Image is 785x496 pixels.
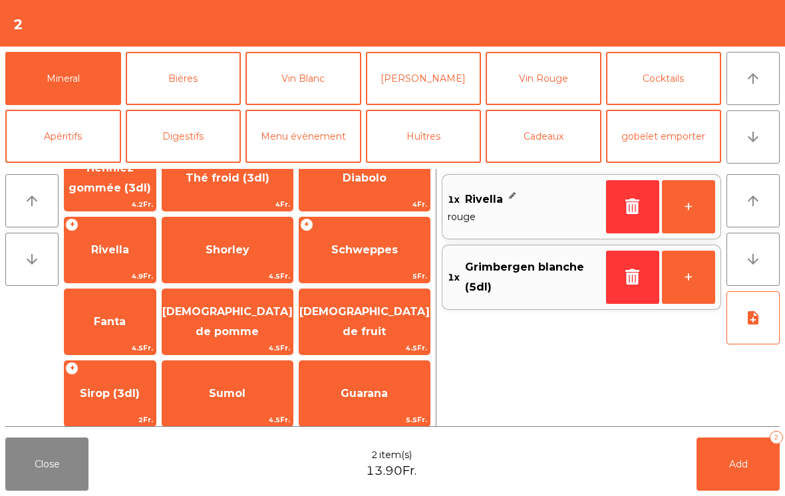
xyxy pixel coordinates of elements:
[366,52,482,105] button: [PERSON_NAME]
[726,291,780,344] button: note_add
[371,448,378,462] span: 2
[162,342,293,354] span: 4.5Fr.
[729,458,748,470] span: Add
[300,218,313,231] span: +
[697,437,780,491] button: Add2
[13,15,23,35] h4: 2
[745,129,761,145] i: arrow_downward
[245,52,361,105] button: Vin Blanc
[245,110,361,163] button: Menu évènement
[606,52,722,105] button: Cocktails
[5,233,59,286] button: arrow_downward
[726,233,780,286] button: arrow_downward
[162,305,293,338] span: [DEMOGRAPHIC_DATA] de pomme
[726,52,780,105] button: arrow_upward
[80,387,140,400] span: Sirop (3dl)
[5,174,59,227] button: arrow_upward
[465,189,503,209] span: Rivella
[206,243,249,256] span: Shorley
[65,414,156,426] span: 2Fr.
[486,110,601,163] button: Cadeaux
[65,270,156,283] span: 4.9Fr.
[745,70,761,86] i: arrow_upward
[299,270,430,283] span: 5Fr.
[186,172,269,184] span: Thé froid (3dl)
[299,198,430,211] span: 4Fr.
[24,251,40,267] i: arrow_downward
[379,448,412,462] span: item(s)
[770,431,783,444] div: 2
[162,270,293,283] span: 4.5Fr.
[5,110,121,163] button: Apéritifs
[65,198,156,211] span: 4.2Fr.
[366,110,482,163] button: Huîtres
[209,387,245,400] span: Sumol
[341,387,388,400] span: Guarana
[331,243,398,256] span: Schweppes
[65,218,78,231] span: +
[126,110,241,163] button: Digestifs
[726,110,780,164] button: arrow_downward
[343,172,387,184] span: Diabolo
[91,243,129,256] span: Rivella
[465,257,601,298] span: Grimbergen blanche (5dl)
[299,342,430,354] span: 4.5Fr.
[5,52,121,105] button: Mineral
[745,251,761,267] i: arrow_downward
[448,189,460,209] span: 1x
[94,315,126,328] span: Fanta
[162,198,293,211] span: 4Fr.
[745,310,761,326] i: note_add
[65,362,78,375] span: +
[662,251,715,304] button: +
[5,437,88,491] button: Close
[448,209,601,224] span: rouge
[726,174,780,227] button: arrow_upward
[126,52,241,105] button: Bières
[299,305,430,338] span: [DEMOGRAPHIC_DATA] de fruit
[366,462,416,480] span: 13.90Fr.
[162,414,293,426] span: 4.5Fr.
[65,342,156,354] span: 4.5Fr.
[606,110,722,163] button: gobelet emporter
[448,257,460,298] span: 1x
[662,180,715,233] button: +
[486,52,601,105] button: Vin Rouge
[745,193,761,209] i: arrow_upward
[299,414,430,426] span: 5.5Fr.
[24,193,40,209] i: arrow_upward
